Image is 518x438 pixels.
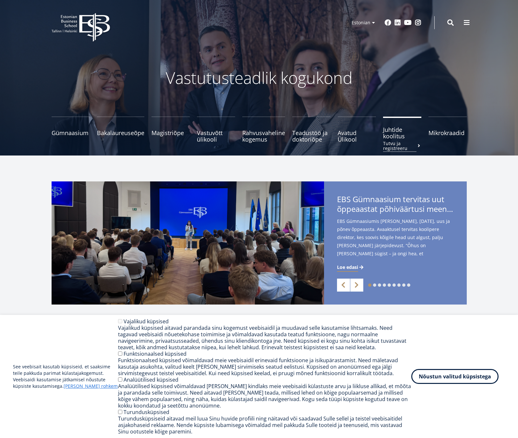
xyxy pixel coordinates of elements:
[415,19,421,26] a: Instagram
[373,283,376,287] a: 2
[392,283,396,287] a: 6
[337,279,350,292] a: Previous
[97,117,144,143] a: Bakalaureuseõpe
[124,409,169,416] label: Turundusküpsised
[394,19,401,26] a: Linkedin
[197,117,235,143] a: Vastuvõtt ülikooli
[407,283,410,287] a: 9
[87,68,431,87] p: Vastutusteadlik kogukond
[337,264,365,271] a: Loe edasi
[52,181,324,305] img: a
[383,126,421,139] span: Juhtide koolitus
[118,383,411,409] div: Analüütilised küpsised võimaldavad [PERSON_NAME] kindlaks meie veebisaidi külastuste arvu ja liik...
[13,363,118,389] p: See veebisait kasutab küpsiseid, et saaksime teile pakkuda parimat külastajakogemust. Veebisaidi ...
[428,130,467,136] span: Mikrokraadid
[242,130,285,143] span: Rahvusvaheline kogemus
[383,283,386,287] a: 4
[118,325,411,351] div: Vajalikud küpsised aitavad parandada sinu kogemust veebisaidil ja muudavad selle kasutamise lihts...
[383,117,421,143] a: Juhtide koolitusTutvu ja registreeru
[404,19,412,26] a: Youtube
[124,318,169,325] label: Vajalikud küpsised
[64,383,118,389] a: [PERSON_NAME] rohkem
[388,283,391,287] a: 5
[124,376,178,383] label: Analüütilised küpsised
[197,130,235,143] span: Vastuvõtt ülikooli
[337,194,454,216] span: EBS Gümnaasium tervitas uut
[338,130,376,143] span: Avatud Ülikool
[411,369,499,384] button: Nõustun valitud küpsistega
[118,357,411,376] div: Funktsionaalsed küpsised võimaldavad meie veebisaidil erinevaid funktsioone ja isikupärastamist. ...
[97,130,144,136] span: Bakalaureuseõpe
[52,130,90,136] span: Gümnaasium
[124,350,187,357] label: Funktsionaalsed küpsised
[151,130,190,136] span: Magistriõpe
[292,130,331,143] span: Teadustöö ja doktoriõpe
[350,279,363,292] a: Next
[428,117,467,143] a: Mikrokraadid
[402,283,405,287] a: 8
[337,217,454,268] span: EBS Gümnaasiumis [PERSON_NAME], [DATE], uus ja põnev õppeaasta. Avaaktusel tervitas koolipere dir...
[337,204,454,214] span: õppeaastat põhiväärtusi meenutades
[52,117,90,143] a: Gümnaasium
[397,283,401,287] a: 7
[385,19,391,26] a: Facebook
[383,141,421,151] small: Tutvu ja registreeru
[242,117,285,143] a: Rahvusvaheline kogemus
[118,415,411,435] div: Turundusküpsiseid aitavad meil luua Sinu huvide profiili ning näitavad või saadavad Sulle sellel ...
[338,117,376,143] a: Avatud Ülikool
[292,117,331,143] a: Teadustöö ja doktoriõpe
[151,117,190,143] a: Magistriõpe
[337,264,358,271] span: Loe edasi
[378,283,381,287] a: 3
[368,283,371,287] a: 1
